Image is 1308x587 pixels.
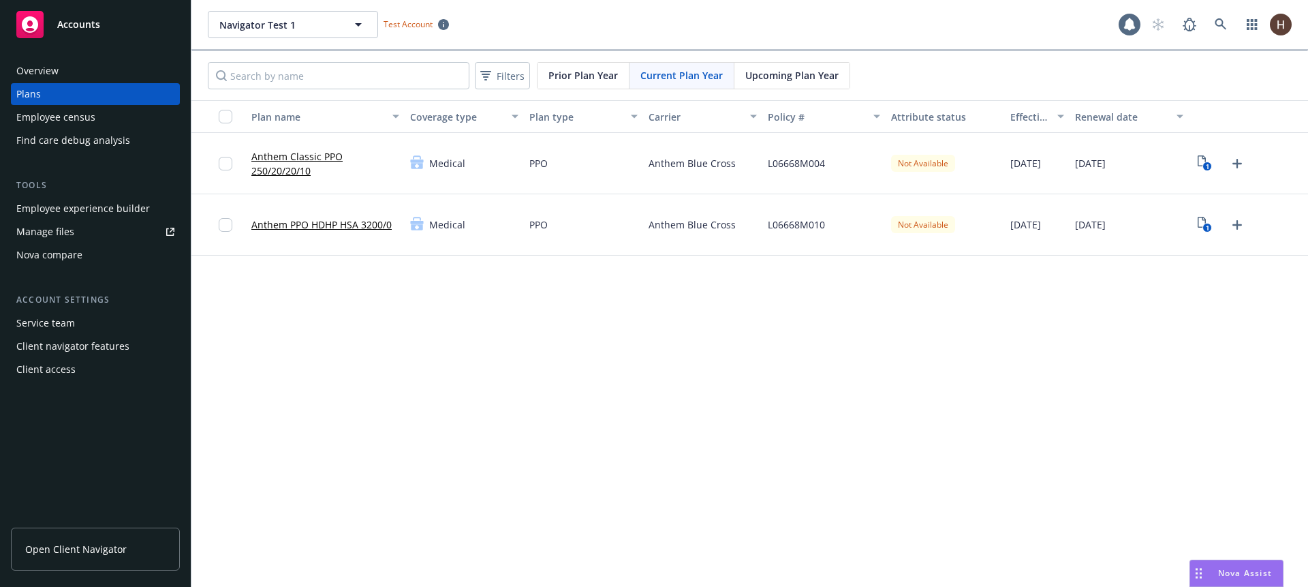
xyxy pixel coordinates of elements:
div: Overview [16,60,59,82]
span: PPO [529,156,548,170]
span: Nova Assist [1218,567,1272,579]
span: L06668M010 [768,217,825,232]
div: Client navigator features [16,335,129,357]
div: Tools [11,179,180,192]
a: Manage files [11,221,180,243]
div: Employee experience builder [16,198,150,220]
span: [DATE] [1075,217,1106,232]
input: Toggle Row Selected [219,157,232,170]
text: 1 [1206,162,1209,171]
span: Filters [497,69,525,83]
span: Test Account [384,18,433,30]
div: Service team [16,312,75,334]
span: L06668M004 [768,156,825,170]
span: Medical [429,217,465,232]
a: Start snowing [1144,11,1172,38]
button: Renewal date [1070,100,1189,133]
span: Accounts [57,19,100,30]
a: Employee experience builder [11,198,180,220]
span: Test Account [378,17,454,31]
a: Find care debug analysis [11,130,180,151]
a: Upload Plan Documents [1226,153,1248,175]
div: Coverage type [410,110,503,124]
div: Policy # [768,110,865,124]
div: Plan type [529,110,623,124]
span: Current Plan Year [640,68,723,82]
button: Nova Assist [1189,560,1283,587]
button: Plan name [246,100,405,133]
img: photo [1270,14,1292,35]
div: Not Available [891,216,955,233]
a: Overview [11,60,180,82]
a: Upload Plan Documents [1226,214,1248,236]
div: Plan name [251,110,384,124]
button: Attribute status [886,100,1005,133]
div: Drag to move [1190,560,1207,586]
a: Service team [11,312,180,334]
button: Policy # [762,100,886,133]
a: Anthem PPO HDHP HSA 3200/0 [251,217,392,232]
a: Employee census [11,106,180,128]
span: Upcoming Plan Year [745,68,839,82]
div: Client access [16,359,76,380]
input: Select all [219,110,232,123]
div: Carrier [649,110,742,124]
div: Manage files [16,221,74,243]
button: Filters [475,62,530,89]
input: Search by name [208,62,469,89]
span: Open Client Navigator [25,542,127,556]
a: Report a Bug [1176,11,1203,38]
span: [DATE] [1010,217,1041,232]
div: Renewal date [1075,110,1168,124]
div: Attribute status [891,110,999,124]
button: Plan type [524,100,643,133]
div: Employee census [16,106,95,128]
a: Client navigator features [11,335,180,357]
text: 1 [1206,224,1209,232]
div: Nova compare [16,244,82,266]
a: Accounts [11,5,180,44]
span: Navigator Test 1 [219,18,337,32]
button: Effective date [1005,100,1070,133]
span: Anthem Blue Cross [649,156,736,170]
a: View Plan Documents [1194,214,1216,236]
div: Not Available [891,155,955,172]
button: Carrier [643,100,762,133]
button: Coverage type [405,100,524,133]
span: Prior Plan Year [548,68,618,82]
a: View Plan Documents [1194,153,1216,175]
a: Plans [11,83,180,105]
a: Anthem Classic PPO 250/20/20/10 [251,149,399,178]
input: Toggle Row Selected [219,218,232,232]
a: Search [1207,11,1234,38]
span: [DATE] [1075,156,1106,170]
span: Filters [478,66,527,86]
a: Nova compare [11,244,180,266]
div: Account settings [11,293,180,307]
a: Client access [11,359,180,380]
div: Plans [16,83,41,105]
button: Navigator Test 1 [208,11,378,38]
span: [DATE] [1010,156,1041,170]
div: Find care debug analysis [16,130,130,151]
a: Switch app [1239,11,1266,38]
span: Medical [429,156,465,170]
div: Effective date [1010,110,1049,124]
span: Anthem Blue Cross [649,217,736,232]
span: PPO [529,217,548,232]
